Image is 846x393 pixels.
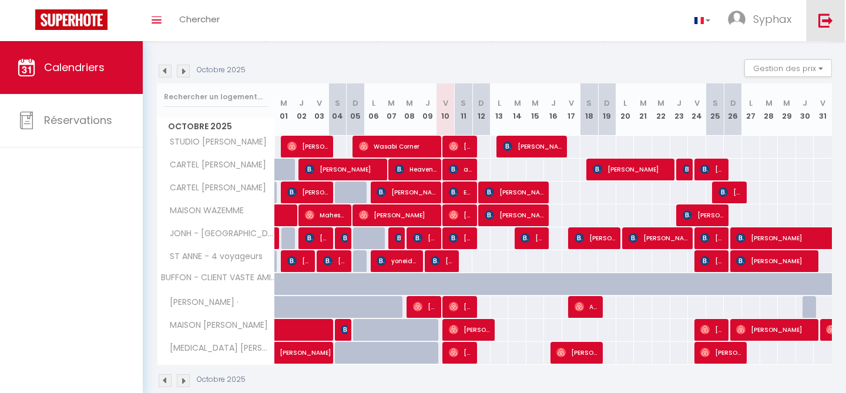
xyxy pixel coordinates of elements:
span: JONH - [GEOGRAPHIC_DATA] [159,227,277,240]
input: Rechercher un logement... [164,86,268,108]
abbr: S [586,98,592,109]
span: [PERSON_NAME] [575,227,617,249]
span: [PERSON_NAME] [521,227,545,249]
span: ST ANNE - 4 voyageurs [159,250,266,263]
span: [PERSON_NAME] [287,181,330,203]
span: [PERSON_NAME] [449,204,473,226]
abbr: M [657,98,664,109]
span: [PERSON_NAME] [449,295,473,318]
span: Réservations [44,113,112,127]
span: [PERSON_NAME] · [159,296,241,309]
abbr: S [461,98,466,109]
span: [PERSON_NAME] [280,335,361,358]
span: Syphax [753,12,791,26]
th: 16 [544,83,562,136]
th: 04 [328,83,347,136]
span: Anouk Le Goaëc [575,295,599,318]
abbr: J [551,98,556,109]
span: MAISON WAZEMME [159,204,247,217]
span: [PERSON_NAME] [700,341,743,364]
span: [PERSON_NAME] [449,341,473,364]
span: [PERSON_NAME] [700,250,724,272]
abbr: J [425,98,430,109]
span: [PERSON_NAME] [449,318,491,341]
abbr: D [604,98,610,109]
abbr: D [730,98,736,109]
abbr: S [713,98,718,109]
p: Octobre 2025 [197,374,246,385]
abbr: D [352,98,358,109]
span: [PERSON_NAME] [359,204,438,226]
abbr: M [766,98,773,109]
a: [PERSON_NAME] [275,342,293,364]
abbr: V [820,98,825,109]
p: Octobre 2025 [197,65,246,76]
th: 23 [670,83,689,136]
span: [PERSON_NAME] [395,227,401,249]
span: yoneida [PERSON_NAME] [377,250,419,272]
span: STUDIO [PERSON_NAME] [159,136,270,149]
span: Embise [PERSON_NAME] [449,181,473,203]
span: aurelie bon [449,158,473,180]
span: [PERSON_NAME] [323,250,347,272]
abbr: D [478,98,484,109]
span: [PERSON_NAME] [413,295,437,318]
abbr: M [280,98,287,109]
th: 21 [634,83,652,136]
span: [PERSON_NAME] [629,227,689,249]
span: [PERSON_NAME] [413,227,437,249]
th: 25 [706,83,724,136]
span: Calendriers [44,60,105,75]
th: 11 [454,83,472,136]
span: [PERSON_NAME] [503,135,563,157]
th: 28 [760,83,778,136]
th: 14 [508,83,526,136]
abbr: J [677,98,681,109]
span: [MEDICAL_DATA] [PERSON_NAME] [159,342,277,355]
th: 06 [364,83,382,136]
span: MAISON [PERSON_NAME] [159,319,271,332]
span: [PERSON_NAME] [449,135,473,157]
img: Super Booking [35,9,108,30]
th: 02 [293,83,311,136]
span: [PERSON_NAME] [449,227,473,249]
abbr: J [299,98,304,109]
span: [PERSON_NAME] [593,158,672,180]
th: 10 [437,83,455,136]
span: Heaven Goitom [395,158,437,180]
span: CARTEL [PERSON_NAME] [159,159,269,172]
span: [PERSON_NAME] [683,204,725,226]
img: ... [728,11,746,28]
th: 15 [526,83,545,136]
abbr: V [443,98,448,109]
abbr: V [569,98,574,109]
abbr: L [498,98,501,109]
span: [PERSON_NAME] [305,227,329,249]
span: [PERSON_NAME] [341,318,347,341]
abbr: L [623,98,627,109]
span: Octobre 2025 [157,118,274,135]
img: logout [818,13,833,28]
th: 12 [472,83,491,136]
button: Gestion des prix [744,59,832,77]
span: CARTEL [PERSON_NAME] [159,182,269,194]
abbr: L [749,98,753,109]
span: Wasabi Corner [359,135,438,157]
th: 08 [401,83,419,136]
th: 27 [742,83,760,136]
th: 03 [311,83,329,136]
span: [PERSON_NAME] [305,158,384,180]
th: 30 [796,83,814,136]
span: [PERSON_NAME] [485,181,545,203]
span: [PERSON_NAME] [700,158,724,180]
th: 05 [347,83,365,136]
th: 20 [616,83,634,136]
abbr: M [514,98,521,109]
abbr: M [388,98,395,109]
th: 31 [814,83,832,136]
span: [PERSON_NAME] [683,158,689,180]
th: 22 [652,83,670,136]
abbr: L [372,98,375,109]
a: [PERSON_NAME] [275,227,281,250]
th: 24 [688,83,706,136]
